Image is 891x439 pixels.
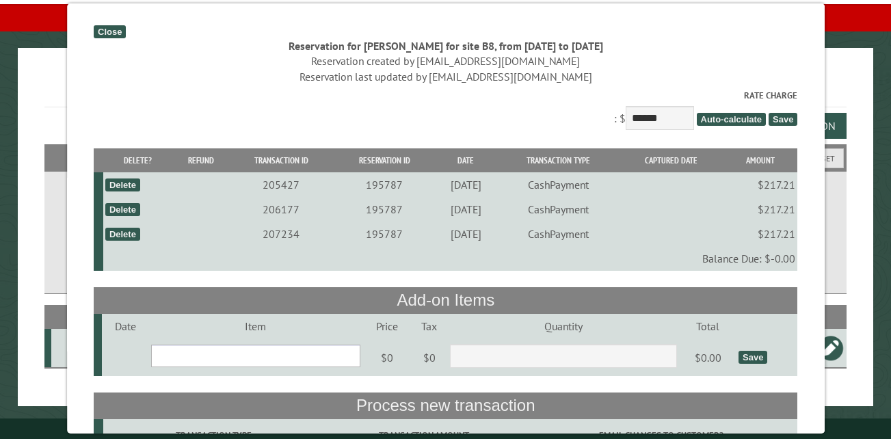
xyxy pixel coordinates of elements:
td: Price [362,314,410,338]
div: Delete [105,178,140,191]
th: Date [434,148,496,172]
th: Delete? [103,148,172,172]
div: Save [739,351,767,364]
td: Date [102,314,149,338]
div: Reservation for [PERSON_NAME] for site B8, from [DATE] to [DATE] [94,38,797,53]
label: Rate Charge [94,89,797,102]
td: 195787 [334,172,434,197]
th: Refund [173,148,228,172]
th: Amount [723,148,797,172]
td: 206177 [228,197,334,222]
th: Site [51,305,99,329]
div: : $ [94,89,797,133]
td: $217.21 [723,222,797,246]
th: Process new transaction [94,393,797,418]
td: $0 [411,338,448,377]
div: B8 [57,341,97,355]
td: $217.21 [723,197,797,222]
div: Close [94,25,126,38]
span: Save [769,113,797,126]
th: Transaction ID [228,148,334,172]
td: CashPayment [497,172,620,197]
td: [DATE] [434,172,496,197]
td: 195787 [334,197,434,222]
th: Reservation ID [334,148,434,172]
th: Transaction Type [497,148,620,172]
td: [DATE] [434,197,496,222]
td: 207234 [228,222,334,246]
h2: Filters [44,144,847,170]
td: Balance Due: $-0.00 [103,246,797,271]
span: Auto-calculate [696,113,766,126]
td: CashPayment [497,222,620,246]
td: [DATE] [434,222,496,246]
th: Captured Date [620,148,723,172]
div: Reservation last updated by [EMAIL_ADDRESS][DOMAIN_NAME] [94,69,797,84]
td: Quantity [448,314,680,338]
td: 195787 [334,222,434,246]
td: 205427 [228,172,334,197]
h1: Reservations [44,70,847,107]
td: $217.21 [723,172,797,197]
td: Item [148,314,362,338]
div: Reservation created by [EMAIL_ADDRESS][DOMAIN_NAME] [94,53,797,68]
td: $0 [362,338,410,377]
th: Add-on Items [94,287,797,313]
div: Delete [105,203,140,216]
td: Total [679,314,736,338]
div: Delete [105,228,140,241]
td: CashPayment [497,197,620,222]
td: $0.00 [679,338,736,377]
td: Tax [411,314,448,338]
